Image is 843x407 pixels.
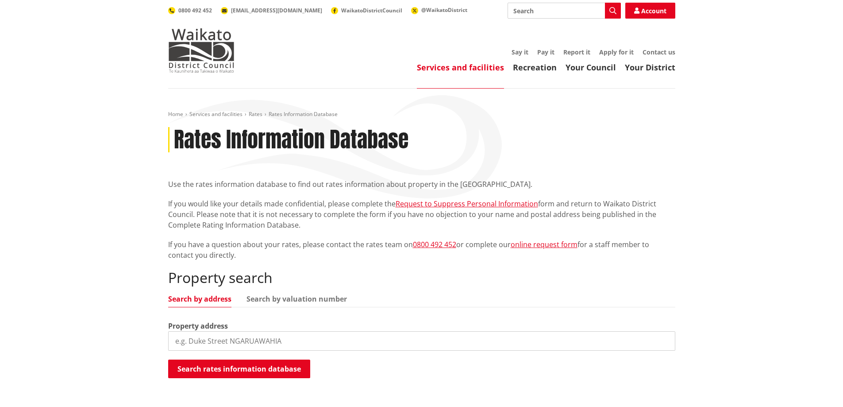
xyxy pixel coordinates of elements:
button: Search rates information database [168,360,310,378]
a: Apply for it [599,48,634,56]
a: Rates [249,110,262,118]
a: WaikatoDistrictCouncil [331,7,402,14]
p: If you would like your details made confidential, please complete the form and return to Waikato ... [168,198,675,230]
a: Report it [563,48,590,56]
h1: Rates Information Database [174,127,408,153]
a: online request form [511,240,577,249]
p: Use the rates information database to find out rates information about property in the [GEOGRAPHI... [168,179,675,190]
nav: breadcrumb [168,111,675,118]
img: Waikato District Council - Te Kaunihera aa Takiwaa o Waikato [168,28,235,73]
a: Say it [512,48,528,56]
label: Property address [168,321,228,331]
p: If you have a question about your rates, please contact the rates team on or complete our for a s... [168,239,675,260]
a: Contact us [643,48,675,56]
input: Search input [508,3,621,19]
h2: Property search [168,269,675,286]
a: Services and facilities [189,110,243,118]
a: Home [168,110,183,118]
span: WaikatoDistrictCouncil [341,7,402,14]
input: e.g. Duke Street NGARUAWAHIA [168,331,675,351]
a: 0800 492 452 [168,7,212,14]
span: 0800 492 452 [178,7,212,14]
a: Services and facilities [417,62,504,73]
a: 0800 492 452 [413,240,456,249]
a: Request to Suppress Personal Information [396,199,538,209]
span: Rates Information Database [269,110,338,118]
a: Recreation [513,62,557,73]
a: @WaikatoDistrict [411,6,467,14]
a: Account [625,3,675,19]
a: Search by address [168,295,231,302]
span: [EMAIL_ADDRESS][DOMAIN_NAME] [231,7,322,14]
a: Your District [625,62,675,73]
a: Pay it [537,48,554,56]
span: @WaikatoDistrict [421,6,467,14]
a: Search by valuation number [246,295,347,302]
a: [EMAIL_ADDRESS][DOMAIN_NAME] [221,7,322,14]
a: Your Council [566,62,616,73]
